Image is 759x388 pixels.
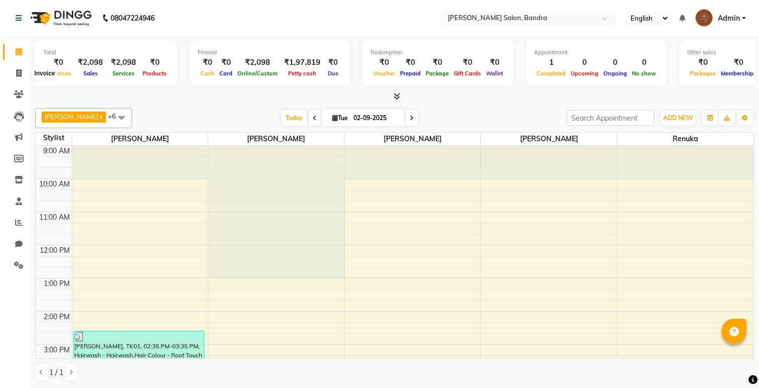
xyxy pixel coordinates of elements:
div: ₹2,098 [107,57,140,68]
div: Redemption [370,48,505,57]
span: Petty cash [286,70,319,77]
div: ₹0 [370,57,398,68]
div: ₹0 [451,57,483,68]
div: ₹0 [423,57,451,68]
div: 0 [601,57,629,68]
div: Appointment [534,48,659,57]
div: ₹2,098 [235,57,280,68]
span: Services [110,70,137,77]
span: Tue [330,114,350,122]
div: ₹0 [324,57,342,68]
div: 12:00 PM [38,245,72,256]
div: ₹2,098 [74,57,107,68]
div: 3:00 PM [42,345,72,355]
span: ADD NEW [663,114,693,122]
span: Package [423,70,451,77]
span: [PERSON_NAME] [72,133,208,145]
div: Stylist [36,133,72,143]
div: 1:00 PM [42,278,72,289]
span: Cash [198,70,217,77]
div: 9:00 AM [41,146,72,156]
img: Admin [695,9,713,27]
div: 11:00 AM [37,212,72,223]
span: Packages [687,70,718,77]
div: ₹0 [140,57,169,68]
div: ₹0 [217,57,235,68]
div: [PERSON_NAME], TK01, 02:35 PM-03:35 PM, Hairwash - Hairwash,Hair Colour - Root Touch Up [74,331,204,363]
div: 0 [568,57,601,68]
span: [PERSON_NAME] [45,113,98,121]
b: 08047224946 [110,4,155,32]
div: Total [43,48,169,57]
div: ₹0 [718,57,759,68]
span: Completed [534,70,568,77]
span: Gift Cards [451,70,483,77]
div: Finance [198,48,342,57]
a: x [98,113,103,121]
div: ₹0 [43,57,74,68]
div: 0 [629,57,659,68]
div: ₹0 [687,57,718,68]
span: Ongoing [601,70,629,77]
input: 2025-09-02 [350,111,401,126]
div: 10:00 AM [37,179,72,189]
span: Renuka [617,133,753,145]
div: Invoice [32,67,57,79]
span: Today [282,110,307,126]
iframe: chat widget [717,348,749,378]
span: Voucher [370,70,398,77]
div: ₹0 [198,57,217,68]
div: 1 [534,57,568,68]
div: ₹0 [483,57,505,68]
input: Search Appointment [567,110,655,126]
img: logo [26,4,94,32]
span: Admin [718,13,740,24]
span: No show [629,70,659,77]
span: 1 / 1 [49,367,63,378]
span: +6 [108,112,123,120]
span: Upcoming [568,70,601,77]
span: [PERSON_NAME] [345,133,481,145]
div: 2:00 PM [42,312,72,322]
span: Products [140,70,169,77]
span: Due [325,70,341,77]
span: Prepaid [398,70,423,77]
span: [PERSON_NAME] [481,133,617,145]
span: Memberships [718,70,759,77]
span: Wallet [483,70,505,77]
span: Sales [81,70,100,77]
div: ₹1,97,819 [280,57,324,68]
div: ₹0 [398,57,423,68]
span: [PERSON_NAME] [208,133,344,145]
span: Card [217,70,235,77]
span: Online/Custom [235,70,280,77]
button: ADD NEW [661,111,695,125]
